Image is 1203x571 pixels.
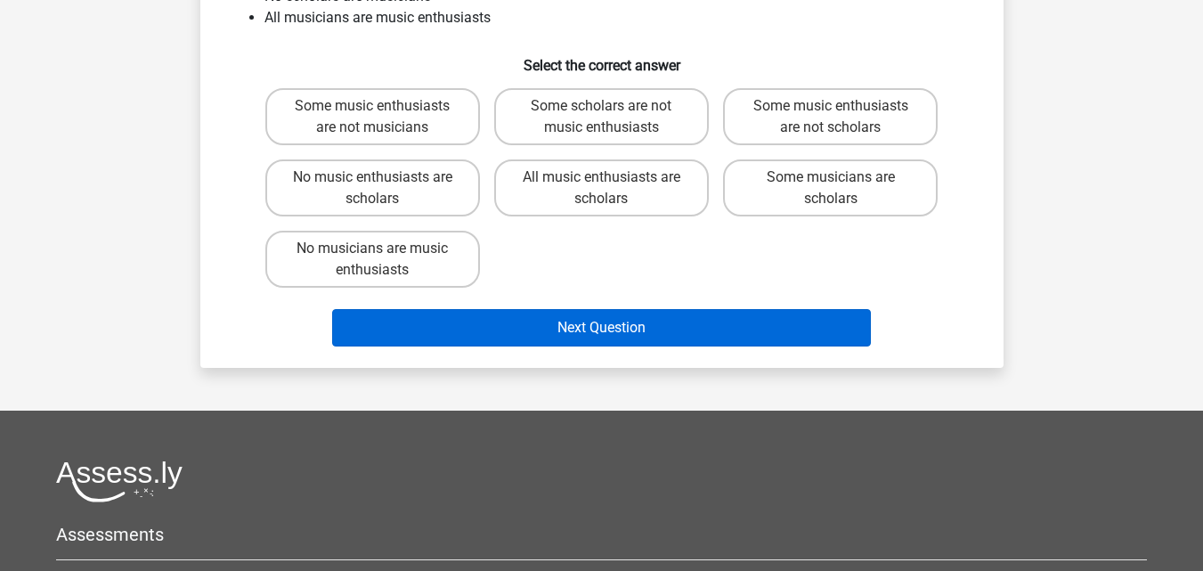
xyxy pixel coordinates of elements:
[723,159,938,216] label: Some musicians are scholars
[56,524,1147,545] h5: Assessments
[265,231,480,288] label: No musicians are music enthusiasts
[229,43,975,74] h6: Select the correct answer
[264,7,975,29] li: All musicians are music enthusiasts
[265,88,480,145] label: Some music enthusiasts are not musicians
[56,461,183,502] img: Assessly logo
[494,88,709,145] label: Some scholars are not music enthusiasts
[494,159,709,216] label: All music enthusiasts are scholars
[332,309,871,347] button: Next Question
[723,88,938,145] label: Some music enthusiasts are not scholars
[265,159,480,216] label: No music enthusiasts are scholars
